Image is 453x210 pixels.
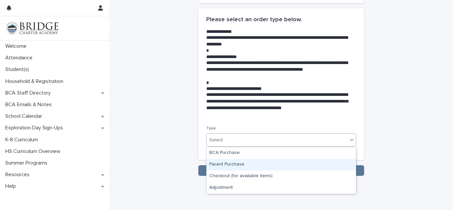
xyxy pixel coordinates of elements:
[3,160,53,166] p: Summer Programs
[198,165,364,176] button: Save
[3,78,69,85] p: Household & Registration
[207,159,356,171] div: Parent Purchase
[3,137,43,143] p: K-8 Curriculum
[5,22,58,35] img: V1C1m3IdTEidaUdm9Hs0
[3,148,66,155] p: HS Curriculum Overview
[207,171,356,182] div: Checkout (for available items)
[207,147,356,159] div: BCA Purchase
[206,126,216,130] span: Type
[3,102,57,108] p: BCA Emails & Notes
[207,182,356,194] div: Adjustment
[3,125,68,131] p: Exploration Day Sign-Ups
[3,66,34,73] p: Student(s)
[3,172,35,178] p: Resources
[209,137,226,144] div: Select...
[3,43,32,49] p: Welcome
[3,113,47,119] p: School Calendar
[206,16,302,24] h2: Please select an order type below.
[3,55,38,61] p: Attendance
[3,183,21,189] p: Help
[3,90,56,96] p: BCA Staff Directory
